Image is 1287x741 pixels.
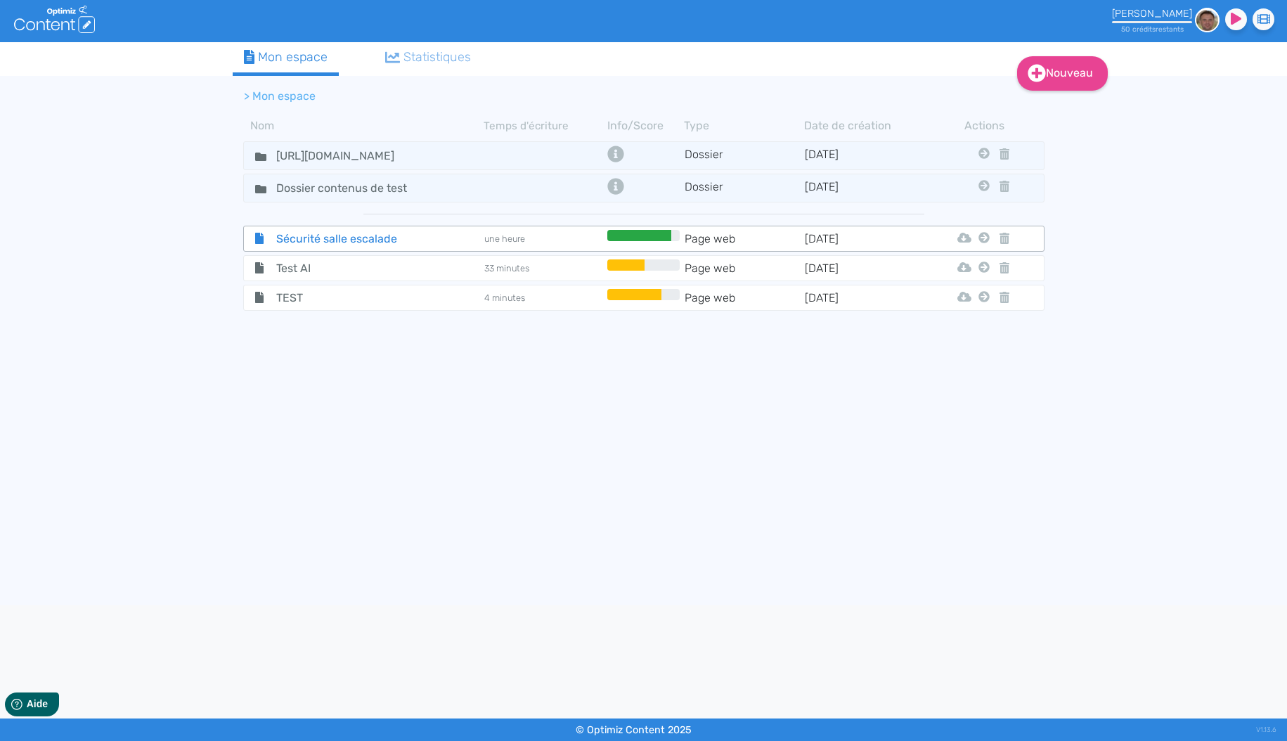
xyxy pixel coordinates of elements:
[1180,25,1184,34] span: s
[684,117,804,134] th: Type
[683,289,803,307] td: Page web
[683,146,803,166] td: Dossier
[803,259,924,277] td: [DATE]
[233,79,936,113] nav: breadcrumb
[683,230,803,247] td: Page web
[804,117,924,134] th: Date de création
[266,178,424,198] input: Nom de dossier
[604,117,684,134] th: Info/Score
[1121,25,1184,34] small: 50 crédit restant
[975,117,993,134] th: Actions
[484,289,604,307] td: 4 minutes
[266,146,406,166] input: Nom de dossier
[576,724,692,736] small: © Optimiz Content 2025
[1152,25,1156,34] span: s
[244,88,316,105] li: > Mon espace
[1112,8,1192,20] div: [PERSON_NAME]
[266,259,424,277] span: Test AI
[243,117,484,134] th: Nom
[484,117,604,134] th: Temps d'écriture
[484,259,604,277] td: 33 minutes
[233,42,339,76] a: Mon espace
[803,289,924,307] td: [DATE]
[803,230,924,247] td: [DATE]
[1256,719,1276,741] div: V1.13.6
[244,48,328,67] div: Mon espace
[374,42,482,72] a: Statistiques
[266,230,424,247] span: Sécurité salle escalade
[484,230,604,247] td: une heure
[803,146,924,166] td: [DATE]
[683,259,803,277] td: Page web
[385,48,471,67] div: Statistiques
[803,178,924,198] td: [DATE]
[683,178,803,198] td: Dossier
[1017,56,1108,91] a: Nouveau
[1195,8,1220,32] img: 49ca57c83f605d06a354ddcffb6883cc
[266,289,424,307] span: TEST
